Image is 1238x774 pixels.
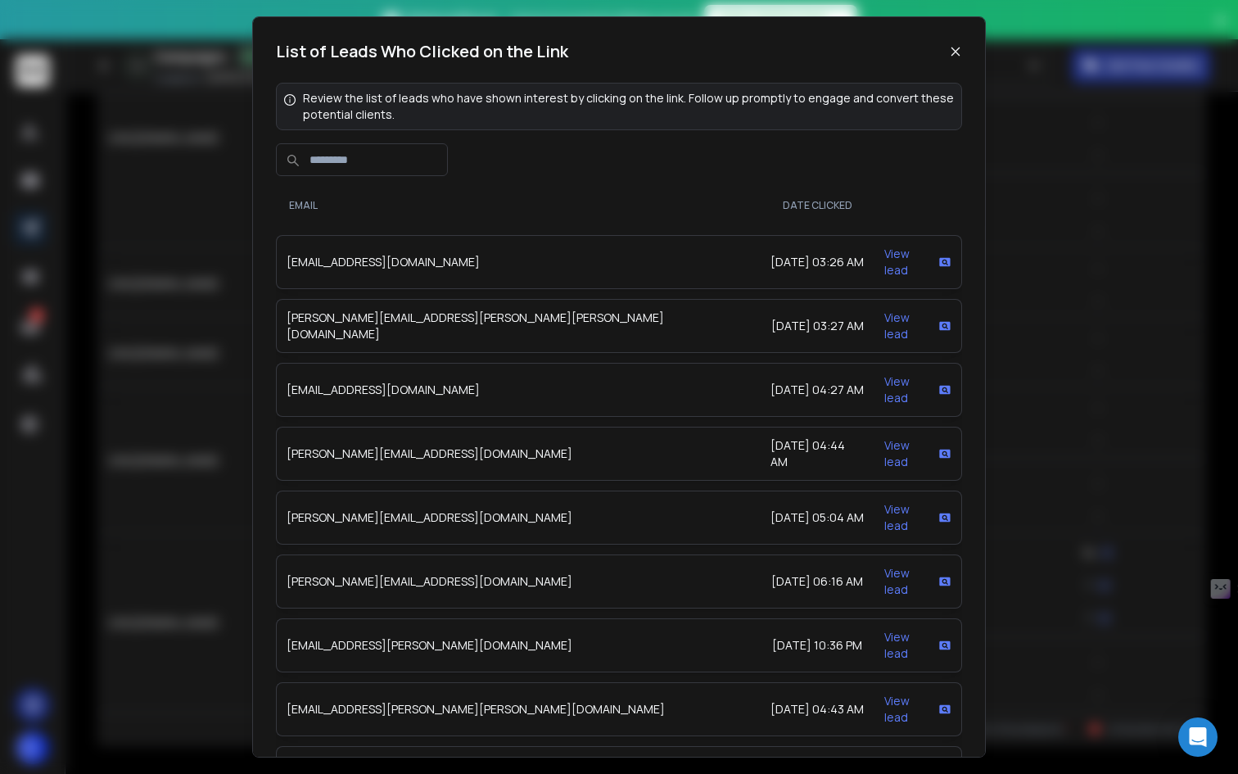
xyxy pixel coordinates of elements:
[770,318,864,334] div: [DATE] 03:27 AM
[884,693,951,726] div: View lead
[884,437,951,470] div: View lead
[770,437,864,470] div: [DATE] 04:44 AM
[276,186,761,225] th: Email
[884,629,951,662] div: View lead
[1178,717,1218,757] div: Open Intercom Messenger
[276,363,761,417] td: [EMAIL_ADDRESS][DOMAIN_NAME]
[276,427,761,481] td: [PERSON_NAME][EMAIL_ADDRESS][DOMAIN_NAME]
[884,310,951,342] div: View lead
[770,382,864,398] div: [DATE] 04:27 AM
[884,565,951,598] div: View lead
[884,501,951,534] div: View lead
[884,373,951,406] div: View lead
[276,235,761,289] td: [EMAIL_ADDRESS][DOMAIN_NAME]
[761,186,874,225] th: Date Clicked
[276,554,761,609] td: [PERSON_NAME][EMAIL_ADDRESS][DOMAIN_NAME]
[770,701,864,717] div: [DATE] 04:43 AM
[770,637,864,654] div: [DATE] 10:36 PM
[770,509,864,526] div: [DATE] 05:04 AM
[276,40,568,63] h1: List of Leads Who Clicked on the Link
[770,573,864,590] div: [DATE] 06:16 AM
[884,246,951,278] div: View lead
[276,299,761,353] td: [PERSON_NAME][EMAIL_ADDRESS][PERSON_NAME][PERSON_NAME][DOMAIN_NAME]
[770,254,864,270] div: [DATE] 03:26 AM
[276,491,761,545] td: [PERSON_NAME][EMAIL_ADDRESS][DOMAIN_NAME]
[276,682,761,736] td: [EMAIL_ADDRESS][PERSON_NAME][PERSON_NAME][DOMAIN_NAME]
[276,618,761,672] td: [EMAIL_ADDRESS][PERSON_NAME][DOMAIN_NAME]
[303,90,955,123] p: Review the list of leads who have shown interest by clicking on the link. Follow up promptly to e...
